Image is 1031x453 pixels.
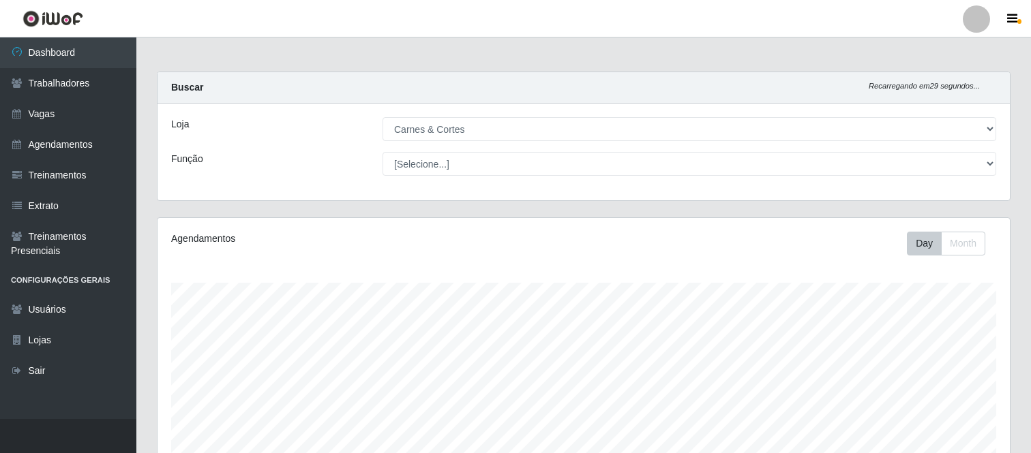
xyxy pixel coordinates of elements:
[907,232,985,255] div: First group
[907,232,942,255] button: Day
[941,232,985,255] button: Month
[171,232,503,246] div: Agendamentos
[171,117,189,131] label: Loja
[171,152,203,166] label: Função
[869,82,980,90] i: Recarregando em 29 segundos...
[23,10,83,27] img: CoreUI Logo
[907,232,996,255] div: Toolbar with button groups
[171,82,203,93] strong: Buscar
